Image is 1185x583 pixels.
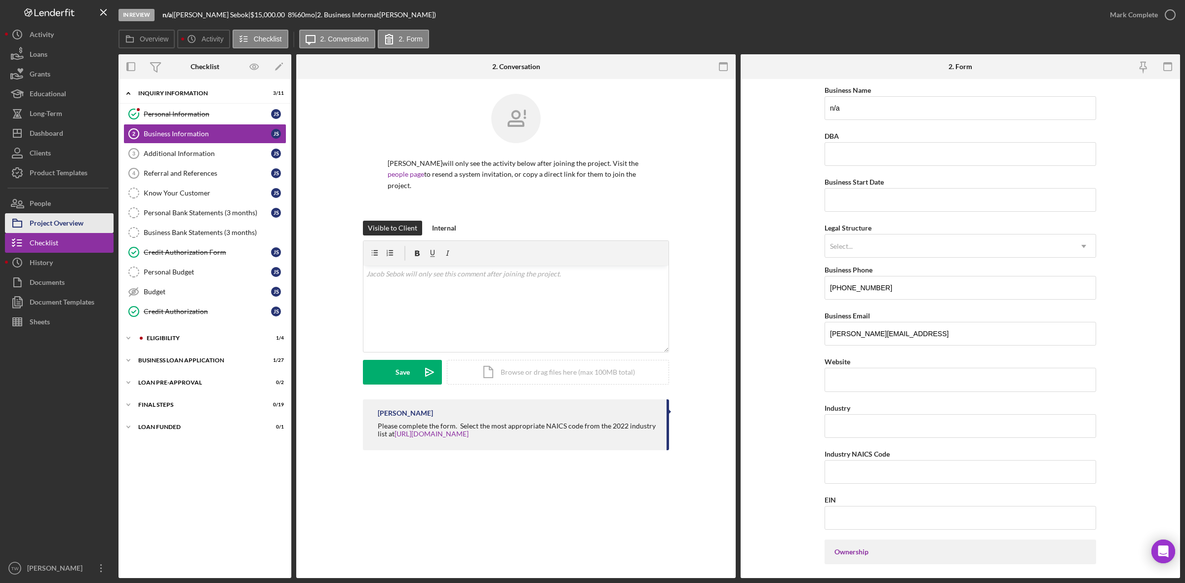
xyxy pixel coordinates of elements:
[378,409,433,417] div: [PERSON_NAME]
[30,123,63,146] div: Dashboard
[144,288,271,296] div: Budget
[132,131,135,137] tspan: 2
[30,253,53,275] div: History
[174,11,250,19] div: [PERSON_NAME] Sebok |
[5,272,114,292] button: Documents
[271,208,281,218] div: J S
[30,163,87,185] div: Product Templates
[5,163,114,183] button: Product Templates
[250,11,288,19] div: $15,000.00
[5,123,114,143] button: Dashboard
[5,213,114,233] button: Project Overview
[25,558,89,581] div: [PERSON_NAME]
[30,25,54,47] div: Activity
[123,183,286,203] a: Know Your CustomerJS
[144,308,271,315] div: Credit Authorization
[271,287,281,297] div: J S
[30,233,58,255] div: Checklist
[147,335,259,341] div: ELIGIBILITY
[271,307,281,316] div: J S
[162,10,172,19] b: n/a
[266,424,284,430] div: 0 / 1
[144,150,271,157] div: Additional Information
[30,194,51,216] div: People
[825,86,871,94] label: Business Name
[30,272,65,295] div: Documents
[830,242,853,250] div: Select...
[388,170,424,178] a: people page
[5,64,114,84] button: Grants
[30,312,50,334] div: Sheets
[1151,540,1175,563] div: Open Intercom Messenger
[271,149,281,158] div: J S
[5,25,114,44] button: Activity
[118,9,155,21] div: In Review
[5,143,114,163] button: Clients
[162,11,174,19] div: |
[138,357,259,363] div: BUSINESS LOAN APPLICATION
[388,158,644,191] p: [PERSON_NAME] will only see the activity below after joining the project. Visit the to resend a s...
[5,84,114,104] button: Educational
[201,35,223,43] label: Activity
[5,253,114,272] button: History
[123,302,286,321] a: Credit AuthorizationJS
[30,64,50,86] div: Grants
[138,424,259,430] div: LOAN FUNDED
[144,189,271,197] div: Know Your Customer
[492,63,540,71] div: 2. Conversation
[191,63,219,71] div: Checklist
[144,268,271,276] div: Personal Budget
[123,203,286,223] a: Personal Bank Statements (3 months)JS
[825,450,890,458] label: Industry NAICS Code
[30,84,66,106] div: Educational
[138,380,259,386] div: LOAN PRE-APPROVAL
[825,178,884,186] label: Business Start Date
[825,132,839,140] label: DBA
[123,242,286,262] a: Credit Authorization FormJS
[427,221,461,235] button: Internal
[271,168,281,178] div: J S
[5,194,114,213] a: People
[395,360,410,385] div: Save
[271,129,281,139] div: J S
[271,109,281,119] div: J S
[825,404,850,412] label: Industry
[315,11,436,19] div: | 2. Business Informat[PERSON_NAME])
[5,292,114,312] button: Document Templates
[118,30,175,48] button: Overview
[144,209,271,217] div: Personal Bank Statements (3 months)
[123,104,286,124] a: Personal InformationJS
[5,312,114,332] button: Sheets
[271,247,281,257] div: J S
[378,30,429,48] button: 2. Form
[5,233,114,253] button: Checklist
[399,35,423,43] label: 2. Form
[266,402,284,408] div: 0 / 19
[320,35,369,43] label: 2. Conversation
[1100,5,1180,25] button: Mark Complete
[132,170,136,176] tspan: 4
[233,30,288,48] button: Checklist
[266,90,284,96] div: 3 / 11
[271,267,281,277] div: J S
[825,357,850,366] label: Website
[432,221,456,235] div: Internal
[5,558,114,578] button: TW[PERSON_NAME]
[271,188,281,198] div: J S
[299,30,375,48] button: 2. Conversation
[140,35,168,43] label: Overview
[144,110,271,118] div: Personal Information
[132,151,135,156] tspan: 3
[30,213,83,235] div: Project Overview
[395,429,469,438] a: [URL][DOMAIN_NAME]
